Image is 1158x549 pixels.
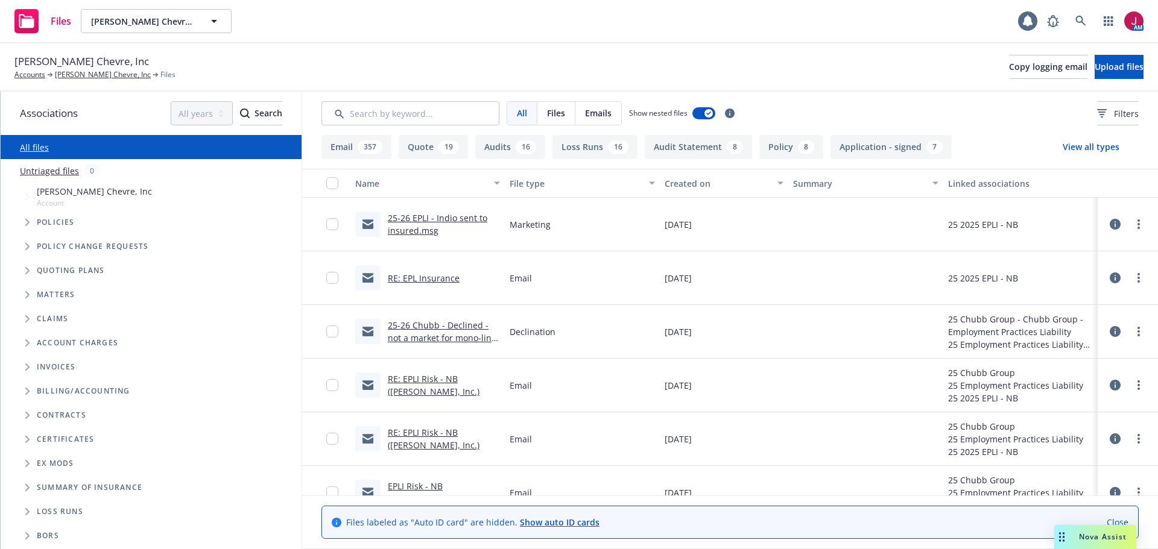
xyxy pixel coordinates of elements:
[51,16,71,26] span: Files
[37,484,142,491] span: Summary of insurance
[37,387,130,395] span: Billing/Accounting
[665,325,692,338] span: [DATE]
[727,140,743,154] div: 8
[1095,61,1144,72] span: Upload files
[321,101,499,125] input: Search by keyword...
[388,212,487,236] a: 25-26 EPLI - Indio sent to insured.msg
[1131,217,1146,231] a: more
[552,135,638,159] button: Loss Runs
[948,379,1083,392] div: 25 Employment Practices Liability
[585,107,612,119] span: Emails
[665,379,692,392] span: [DATE]
[629,108,688,118] span: Show nested files
[326,272,338,284] input: Toggle Row Selected
[798,140,814,154] div: 8
[20,165,79,177] a: Untriaged files
[160,69,176,80] span: Files
[37,363,76,371] span: Invoices
[438,140,459,154] div: 19
[510,379,532,392] span: Email
[37,412,86,419] span: Contracts
[37,185,152,198] span: [PERSON_NAME] Chevre, Inc
[14,69,45,80] a: Accounts
[943,169,1098,198] button: Linked associations
[759,135,823,159] button: Policy
[510,486,532,499] span: Email
[948,486,1083,499] div: 25 Employment Practices Liability
[37,460,74,467] span: Ex Mods
[516,140,536,154] div: 16
[665,177,771,190] div: Created on
[55,69,151,80] a: [PERSON_NAME] Chevre, Inc
[37,315,68,322] span: Claims
[948,313,1093,338] div: 25 Chubb Group - Chubb Group - Employment Practices Liability
[1,379,302,548] div: Folder Tree Example
[948,433,1083,445] div: 25 Employment Practices Liability
[1131,431,1146,446] a: more
[326,177,338,189] input: Select all
[1131,378,1146,392] a: more
[326,486,338,498] input: Toggle Row Selected
[355,177,487,190] div: Name
[1079,532,1127,542] span: Nova Assist
[346,516,600,529] span: Files labeled as "Auto ID card" are hidden.
[510,177,641,190] div: File type
[1097,107,1139,120] span: Filters
[1131,485,1146,500] a: more
[91,15,195,28] span: [PERSON_NAME] Chevre, Inc
[1131,271,1146,285] a: more
[948,420,1083,433] div: 25 Chubb Group
[665,486,692,499] span: [DATE]
[948,218,1018,231] div: 25 2025 EPLI - NB
[948,338,1093,351] div: 25 Employment Practices Liability
[37,243,148,250] span: Policy change requests
[84,164,100,178] div: 0
[1043,135,1139,159] button: View all types
[510,272,532,284] span: Email
[399,135,468,159] button: Quote
[793,177,925,190] div: Summary
[37,291,75,298] span: Matters
[517,107,527,119] span: All
[326,433,338,445] input: Toggle Row Selected
[388,373,479,397] a: RE: EPLI Risk - NB ([PERSON_NAME], Inc.)
[645,135,752,159] button: Audit Statement
[10,4,76,38] a: Files
[1097,101,1139,125] button: Filters
[1054,525,1069,549] div: Drag to move
[1009,61,1087,72] span: Copy logging email
[1,183,302,379] div: Tree Example
[240,101,282,125] button: SearchSearch
[665,272,692,284] span: [DATE]
[14,54,149,69] span: [PERSON_NAME] Chevre, Inc
[240,102,282,125] div: Search
[1069,9,1093,33] a: Search
[660,169,789,198] button: Created on
[20,142,49,153] a: All files
[350,169,505,198] button: Name
[1096,9,1121,33] a: Switch app
[388,319,496,369] a: 25-26 Chubb - Declined - not a market for mono-line EPLI in [GEOGRAPHIC_DATA]msg
[665,218,692,231] span: [DATE]
[1041,9,1065,33] a: Report a Bug
[831,135,952,159] button: Application - signed
[510,325,555,338] span: Declination
[510,218,551,231] span: Marketing
[37,198,152,208] span: Account
[926,140,943,154] div: 7
[20,105,78,121] span: Associations
[510,433,532,445] span: Email
[37,508,83,515] span: Loss Runs
[326,325,338,337] input: Toggle Row Selected
[948,392,1083,404] div: 25 2025 EPLI - NB
[608,140,628,154] div: 16
[358,140,382,154] div: 357
[520,516,600,528] a: Show auto ID cards
[1054,525,1136,549] button: Nova Assist
[37,267,105,274] span: Quoting plans
[326,218,338,230] input: Toggle Row Selected
[1124,11,1144,31] img: photo
[948,177,1093,190] div: Linked associations
[388,480,479,504] a: EPLI Risk - NB ([PERSON_NAME], Inc.)
[388,272,460,284] a: RE: EPL Insurance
